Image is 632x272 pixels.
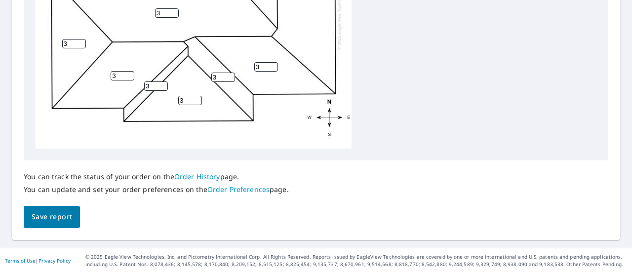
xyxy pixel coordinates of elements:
[24,185,289,194] p: You can update and set your order preferences on the page.
[24,206,80,228] button: Save report
[5,258,71,264] p: |
[24,172,289,181] p: You can track the status of your order on the page.
[85,253,627,268] p: © 2025 Eagle View Technologies, Inc. and Pictometry International Corp. All Rights Reserved. Repo...
[174,172,220,181] a: Order History
[39,257,71,264] a: Privacy Policy
[32,211,72,223] span: Save report
[5,257,36,264] a: Terms of Use
[207,185,270,194] a: Order Preferences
